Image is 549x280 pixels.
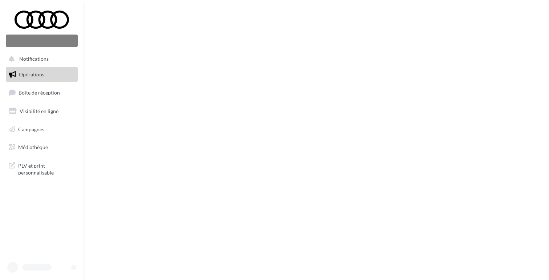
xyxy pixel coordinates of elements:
[4,122,79,137] a: Campagnes
[4,85,79,100] a: Boîte de réception
[18,126,44,132] span: Campagnes
[4,140,79,155] a: Médiathèque
[20,108,58,114] span: Visibilité en ligne
[18,161,75,176] span: PLV et print personnalisable
[18,144,48,150] span: Médiathèque
[6,35,78,47] div: Nouvelle campagne
[19,56,49,62] span: Notifications
[4,104,79,119] a: Visibilité en ligne
[19,71,44,77] span: Opérations
[19,89,60,96] span: Boîte de réception
[4,67,79,82] a: Opérations
[4,158,79,179] a: PLV et print personnalisable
